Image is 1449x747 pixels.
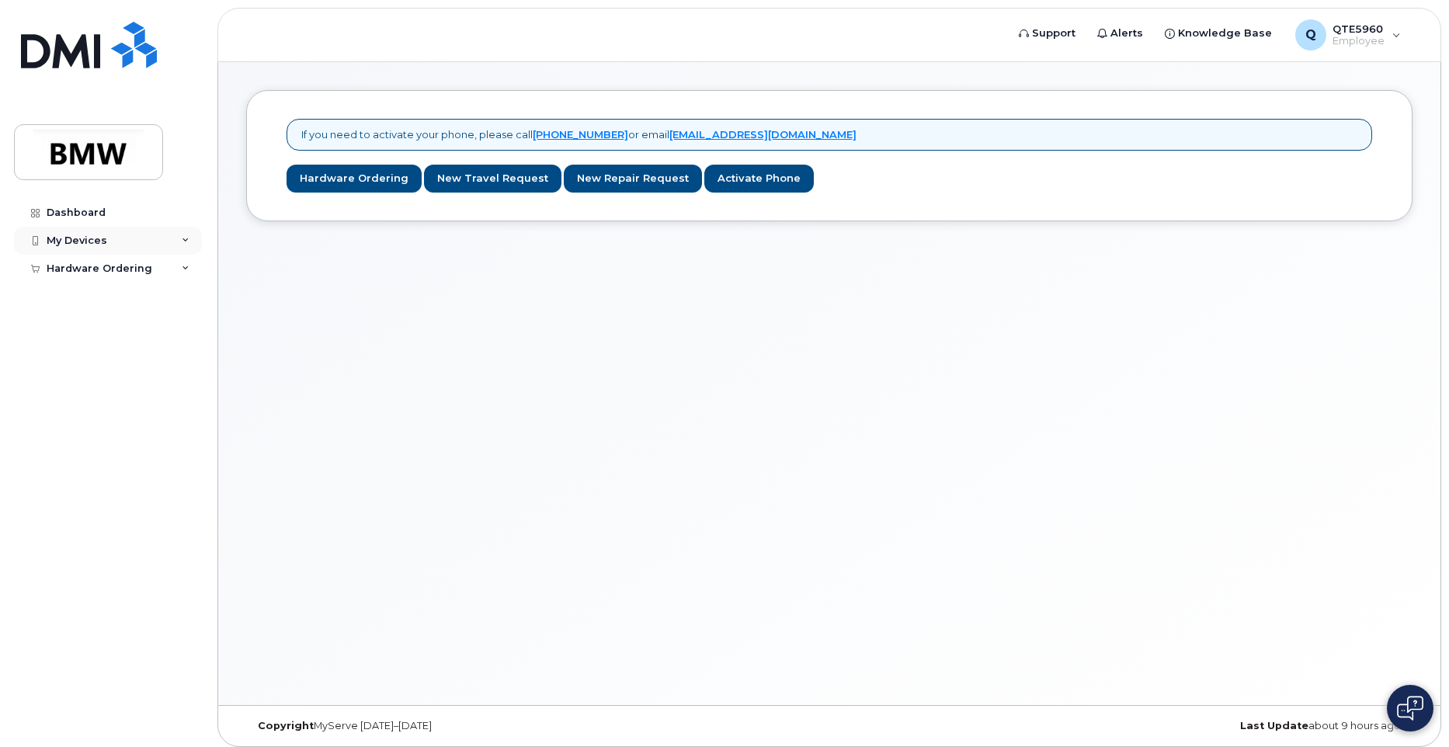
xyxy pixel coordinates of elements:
[1397,696,1423,721] img: Open chat
[533,128,628,141] a: [PHONE_NUMBER]
[424,165,561,193] a: New Travel Request
[301,127,857,142] p: If you need to activate your phone, please call or email
[1240,720,1308,731] strong: Last Update
[669,128,857,141] a: [EMAIL_ADDRESS][DOMAIN_NAME]
[287,165,422,193] a: Hardware Ordering
[704,165,814,193] a: Activate Phone
[246,720,635,732] div: MyServe [DATE]–[DATE]
[258,720,314,731] strong: Copyright
[564,165,702,193] a: New Repair Request
[1023,720,1413,732] div: about 9 hours ago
